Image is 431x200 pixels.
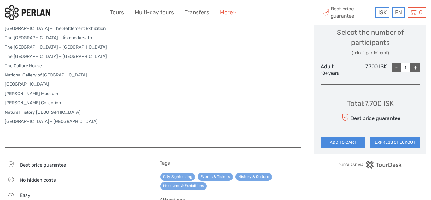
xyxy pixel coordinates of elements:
[5,44,301,51] p: The [GEOGRAPHIC_DATA] – [GEOGRAPHIC_DATA]
[392,63,401,72] div: -
[5,25,301,32] p: [GEOGRAPHIC_DATA] – The Settlement Exhibition
[338,161,402,169] img: PurchaseViaTourDesk.png
[340,112,400,123] div: Best price guarantee
[5,34,301,41] p: The [GEOGRAPHIC_DATA] – Ásmundarsafn
[370,137,420,148] button: EXPRESS CHECKOUT
[5,81,301,88] p: [GEOGRAPHIC_DATA]
[110,8,124,17] a: Tours
[73,10,80,17] button: Open LiveChat chat widget
[378,9,387,15] span: ISK
[5,100,301,106] p: [PERSON_NAME] Collection
[321,63,354,76] div: Adult
[321,5,374,19] span: Best price guarantee
[321,137,365,148] button: ADD TO CART
[5,53,301,60] p: The [GEOGRAPHIC_DATA] – [GEOGRAPHIC_DATA]
[354,63,387,76] div: 7.700 ISK
[5,118,301,125] p: [GEOGRAPHIC_DATA] - [GEOGRAPHIC_DATA]
[418,9,423,15] span: 0
[9,11,71,16] p: We're away right now. Please check back later!
[321,50,420,56] div: (min. 1 participant)
[20,162,66,168] span: Best price guarantee
[321,27,420,56] div: Select the number of participants
[410,63,420,72] div: +
[20,192,30,198] span: Easy
[235,173,272,181] a: History & Culture
[392,7,405,18] div: EN
[5,90,301,97] p: [PERSON_NAME] Museum
[5,109,301,116] p: Natural History [GEOGRAPHIC_DATA]
[5,72,301,79] p: National Gallery of [GEOGRAPHIC_DATA]
[5,5,50,20] img: 288-6a22670a-0f57-43d8-a107-52fbc9b92f2c_logo_small.jpg
[198,173,233,181] a: Events & Tickets
[185,8,209,17] a: Transfers
[20,177,56,183] span: No hidden costs
[160,173,195,181] a: City Sightseeing
[347,99,394,108] div: Total : 7.700 ISK
[321,70,354,76] div: 18+ years
[160,160,301,166] h5: Tags
[135,8,174,17] a: Multi-day tours
[5,63,301,70] p: The Culture House
[160,182,207,190] a: Museums & Exhibitions
[220,8,236,17] a: More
